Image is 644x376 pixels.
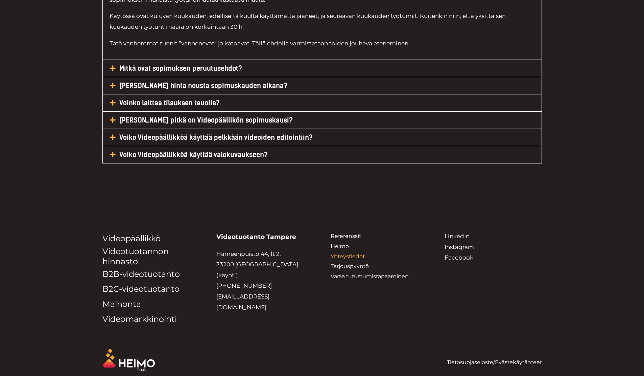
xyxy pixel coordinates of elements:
[119,116,293,124] a: [PERSON_NAME] pitkä on Videopäällikön sopimuskausi?
[110,11,535,32] div: Page 20
[445,233,470,240] a: LinkedIn
[331,357,542,368] p: /
[331,263,369,269] a: Tarjouspyyntö
[216,233,296,241] strong: Videotuotanto Tampere
[216,282,272,289] a: [PHONE_NUMBER]
[102,231,200,327] nav: Valikko
[119,82,287,90] a: [PERSON_NAME] hinta nousta sopimuskauden aikana?
[216,293,269,311] a: [EMAIL_ADDRESS][DOMAIN_NAME]
[103,77,542,94] h5: [PERSON_NAME] hinta nousta sopimuskauden aikana?
[102,284,180,294] a: B2C-videotuotanto
[119,99,220,107] a: Voinko laittaa tilauksen tauolle?
[331,233,361,239] a: Referenssit
[331,243,349,249] a: Heimo
[103,129,542,146] h5: Voiko Videopäällikköä käyttää pelkkään videoiden editointiin?
[331,253,365,260] a: Yhteystiedot
[103,60,542,77] h5: Mitkä ovat sopimuksen peruutusehdot?
[102,269,180,279] a: B2B-videotuotanto
[102,349,314,371] aside: Footer Widget 1
[102,231,200,327] aside: Footer Widget 2
[445,244,474,250] a: Instagram
[102,246,169,266] a: Videotuotannon hinnasto
[119,133,313,141] a: Voiko Videopäällikköä käyttää pelkkään videoiden editointiin?
[102,314,177,324] a: Videomarkkinointi
[445,254,473,261] a: Facebook
[331,231,428,282] nav: Valikko
[110,11,535,32] p: Käytössä ovat kuluvan kuukauden, edelliseltä kuulta käyttämättä jääneet, ja seuraavan k...
[331,231,428,282] aside: Footer Widget 3
[102,299,141,309] a: Mainonta
[103,94,542,111] h5: Voinko laittaa tilauksen tauolle?
[331,273,409,280] a: Varaa tutustumistapaaminen
[119,151,268,159] a: Voiko Videopäällikköä käyttää valokuvaukseen?
[103,146,542,163] h5: Voiko Videopäällikköä käyttää valokuvaukseen?
[102,234,161,243] a: Videopäällikkö
[119,64,242,72] a: Mitkä ovat sopimuksen peruutusehdot?
[495,359,542,366] a: Evästekäytänteet
[103,112,542,129] h5: [PERSON_NAME] pitkä on Videopäällikön sopimuskausi?
[110,40,410,47] span: Tätä vanhemmat tunnit ”vanhenevat” ja katoavat. Tällä ehdolla varmistetaan töiden jouheva etenemi...
[447,359,493,366] a: Tietosuojaseloste
[216,249,314,313] p: Hämeenpuisto 44, lt 2. 33200 [GEOGRAPHIC_DATA] (käynti)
